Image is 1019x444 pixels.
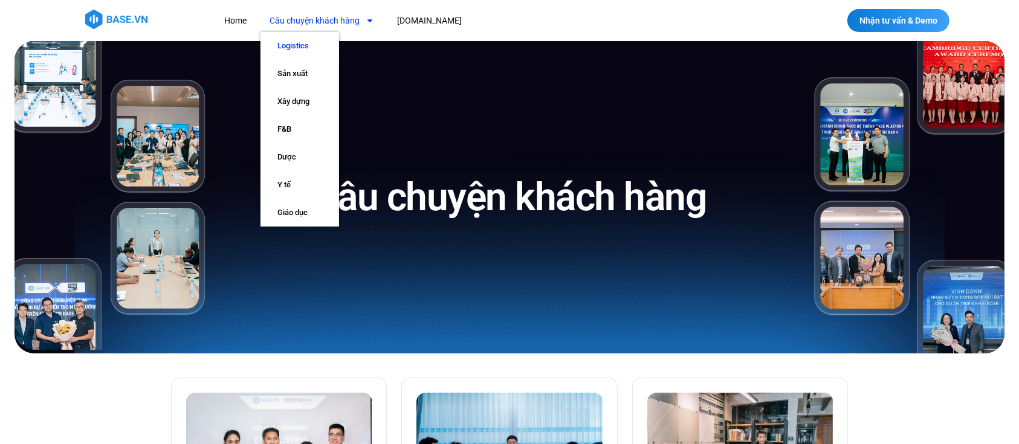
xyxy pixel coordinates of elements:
a: F&B [260,115,339,143]
a: Giáo dục [260,199,339,227]
a: Sản xuất [260,60,339,88]
a: Y tế [260,171,339,199]
nav: Menu [215,10,684,32]
h1: Câu chuyện khách hàng [313,172,707,222]
a: Xây dựng [260,88,339,115]
a: [DOMAIN_NAME] [388,10,471,32]
a: Dược [260,143,339,171]
a: Nhận tư vấn & Demo [847,9,949,32]
ul: Câu chuyện khách hàng [260,32,339,227]
a: Câu chuyện khách hàng [260,10,383,32]
span: Nhận tư vấn & Demo [859,16,937,25]
a: Home [215,10,256,32]
a: Logistics [260,32,339,60]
